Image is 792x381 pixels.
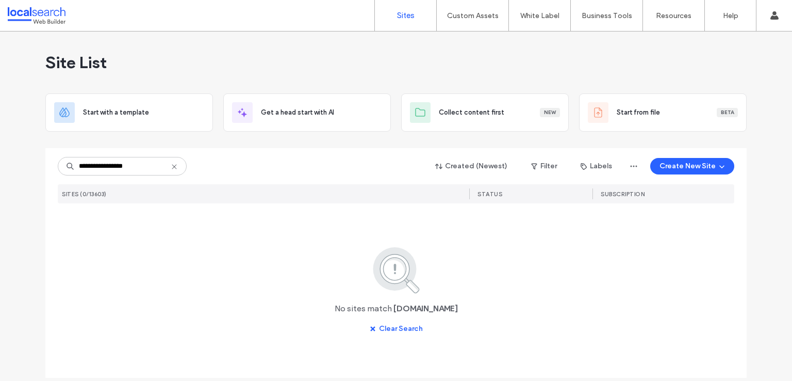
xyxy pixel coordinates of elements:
[521,158,567,174] button: Filter
[45,52,107,73] span: Site List
[360,321,432,337] button: Clear Search
[447,11,499,20] label: Custom Assets
[439,107,504,118] span: Collect content first
[540,108,560,117] div: New
[650,158,734,174] button: Create New Site
[223,93,391,132] div: Get a head start with AI
[401,93,569,132] div: Collect content firstNew
[62,190,107,198] span: SITES (0/13603)
[477,190,502,198] span: STATUS
[520,11,559,20] label: White Label
[579,93,747,132] div: Start from fileBeta
[261,107,334,118] span: Get a head start with AI
[397,11,415,20] label: Sites
[45,93,213,132] div: Start with a template
[426,158,517,174] button: Created (Newest)
[582,11,632,20] label: Business Tools
[601,190,645,198] span: SUBSCRIPTION
[571,158,621,174] button: Labels
[723,11,738,20] label: Help
[656,11,691,20] label: Resources
[335,303,392,314] span: No sites match
[717,108,738,117] div: Beta
[359,245,434,295] img: search.svg
[617,107,660,118] span: Start from file
[83,107,149,118] span: Start with a template
[393,303,458,314] span: [DOMAIN_NAME]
